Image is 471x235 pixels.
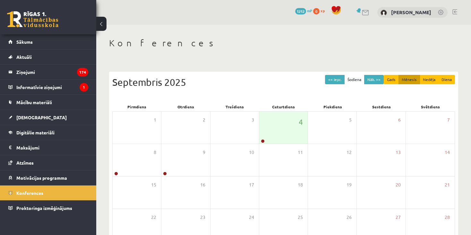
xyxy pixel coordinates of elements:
[384,75,399,84] button: Gads
[398,116,401,123] span: 6
[349,116,352,123] span: 5
[80,83,88,92] i: 1
[347,181,352,188] span: 19
[161,102,210,111] div: Otrdiena
[16,190,43,196] span: Konferences
[398,75,420,84] button: Mēnesis
[249,181,254,188] span: 17
[109,38,458,49] h1: Konferences
[151,181,156,188] span: 15
[151,214,156,221] span: 22
[8,155,88,170] a: Atzīmes
[391,9,431,15] a: [PERSON_NAME]
[406,102,455,111] div: Svētdiena
[16,65,88,79] legend: Ziņojumi
[200,181,205,188] span: 16
[8,185,88,200] a: Konferences
[8,125,88,140] a: Digitālie materiāli
[200,214,205,221] span: 23
[445,214,450,221] span: 28
[16,54,32,60] span: Aktuāli
[8,140,88,155] a: Maksājumi
[313,8,320,14] span: 0
[344,75,364,84] button: Šodiena
[396,149,401,156] span: 13
[252,116,254,123] span: 3
[299,116,303,127] span: 4
[249,214,254,221] span: 24
[259,102,308,111] div: Ceturtdiena
[8,170,88,185] a: Motivācijas programma
[16,39,33,45] span: Sākums
[307,8,312,13] span: mP
[447,116,450,123] span: 7
[203,149,205,156] span: 9
[8,65,88,79] a: Ziņojumi174
[154,149,156,156] span: 8
[298,214,303,221] span: 25
[112,102,161,111] div: Pirmdiena
[7,11,58,27] a: Rīgas 1. Tālmācības vidusskola
[396,181,401,188] span: 20
[203,116,205,123] span: 2
[438,75,455,84] button: Diena
[8,110,88,125] a: [DEMOGRAPHIC_DATA]
[396,214,401,221] span: 27
[445,181,450,188] span: 21
[249,149,254,156] span: 10
[16,160,34,166] span: Atzīmes
[8,95,88,110] a: Mācību materiāli
[357,102,406,111] div: Sestdiena
[16,80,88,95] legend: Informatīvie ziņojumi
[16,99,52,105] span: Mācību materiāli
[298,181,303,188] span: 18
[8,34,88,49] a: Sākums
[77,68,88,77] i: 174
[295,8,312,13] a: 1212 mP
[321,8,325,13] span: xp
[16,175,67,181] span: Motivācijas programma
[154,116,156,123] span: 1
[16,140,88,155] legend: Maksājumi
[325,75,345,84] button: << Iepr.
[8,50,88,64] a: Aktuāli
[445,149,450,156] span: 14
[16,114,67,120] span: [DEMOGRAPHIC_DATA]
[313,8,328,13] a: 0 xp
[308,102,357,111] div: Piekdiena
[16,205,72,211] span: Proktoringa izmēģinājums
[16,130,55,135] span: Digitālie materiāli
[8,201,88,215] a: Proktoringa izmēģinājums
[8,80,88,95] a: Informatīvie ziņojumi1
[347,214,352,221] span: 26
[210,102,259,111] div: Trešdiena
[298,149,303,156] span: 11
[347,149,352,156] span: 12
[364,75,384,84] button: Nāk. >>
[420,75,439,84] button: Nedēļa
[295,8,306,14] span: 1212
[112,75,455,89] div: Septembris 2025
[381,10,387,16] img: Ilvija Laura Orbitāne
